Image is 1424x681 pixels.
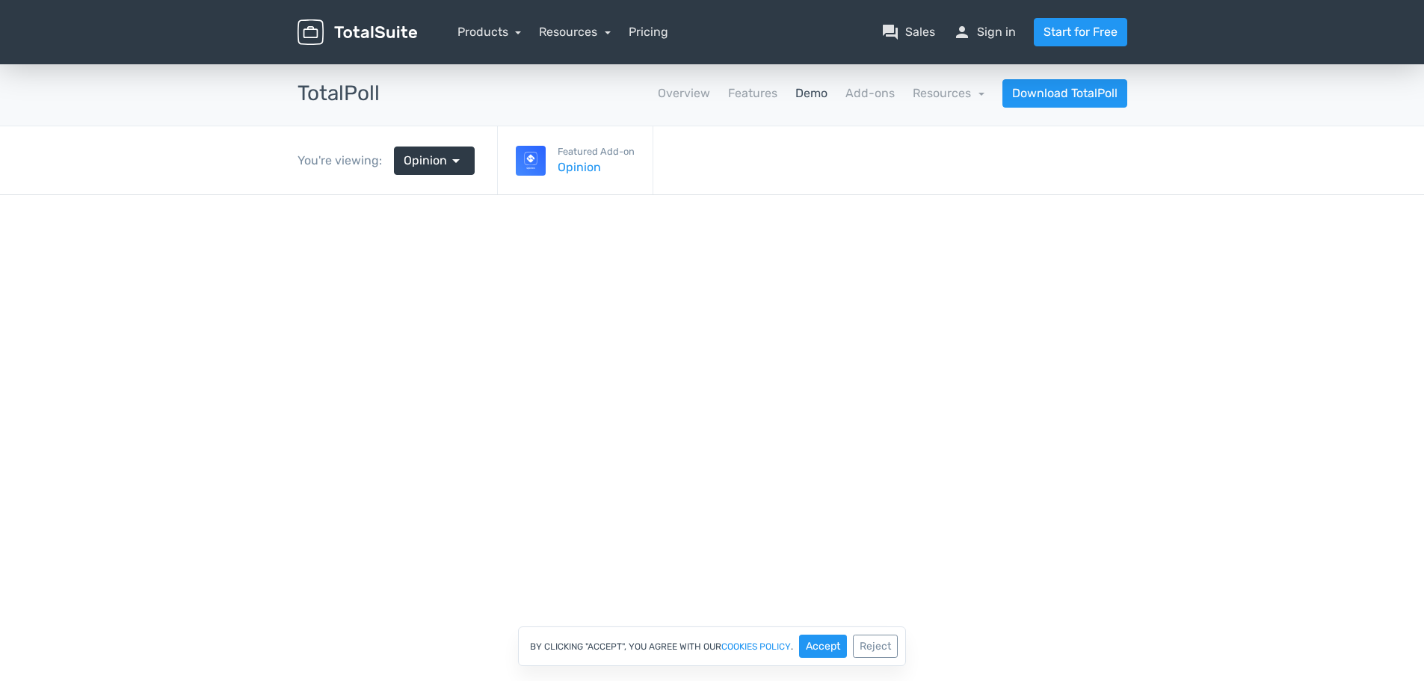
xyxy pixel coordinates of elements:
[881,23,935,41] a: question_answerSales
[394,147,475,175] a: Opinion arrow_drop_down
[795,84,827,102] a: Demo
[558,144,635,158] small: Featured Add-on
[298,152,394,170] div: You're viewing:
[799,635,847,658] button: Accept
[558,158,635,176] a: Opinion
[658,84,710,102] a: Overview
[1002,79,1127,108] a: Download TotalPoll
[457,25,522,39] a: Products
[298,82,380,105] h3: TotalPoll
[404,152,447,170] span: Opinion
[728,84,777,102] a: Features
[721,642,791,651] a: cookies policy
[298,19,417,46] img: TotalSuite for WordPress
[518,626,906,666] div: By clicking "Accept", you agree with our .
[853,635,898,658] button: Reject
[447,152,465,170] span: arrow_drop_down
[629,23,668,41] a: Pricing
[953,23,1016,41] a: personSign in
[845,84,895,102] a: Add-ons
[516,146,546,176] img: Opinion
[953,23,971,41] span: person
[1034,18,1127,46] a: Start for Free
[913,86,984,100] a: Resources
[881,23,899,41] span: question_answer
[539,25,611,39] a: Resources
